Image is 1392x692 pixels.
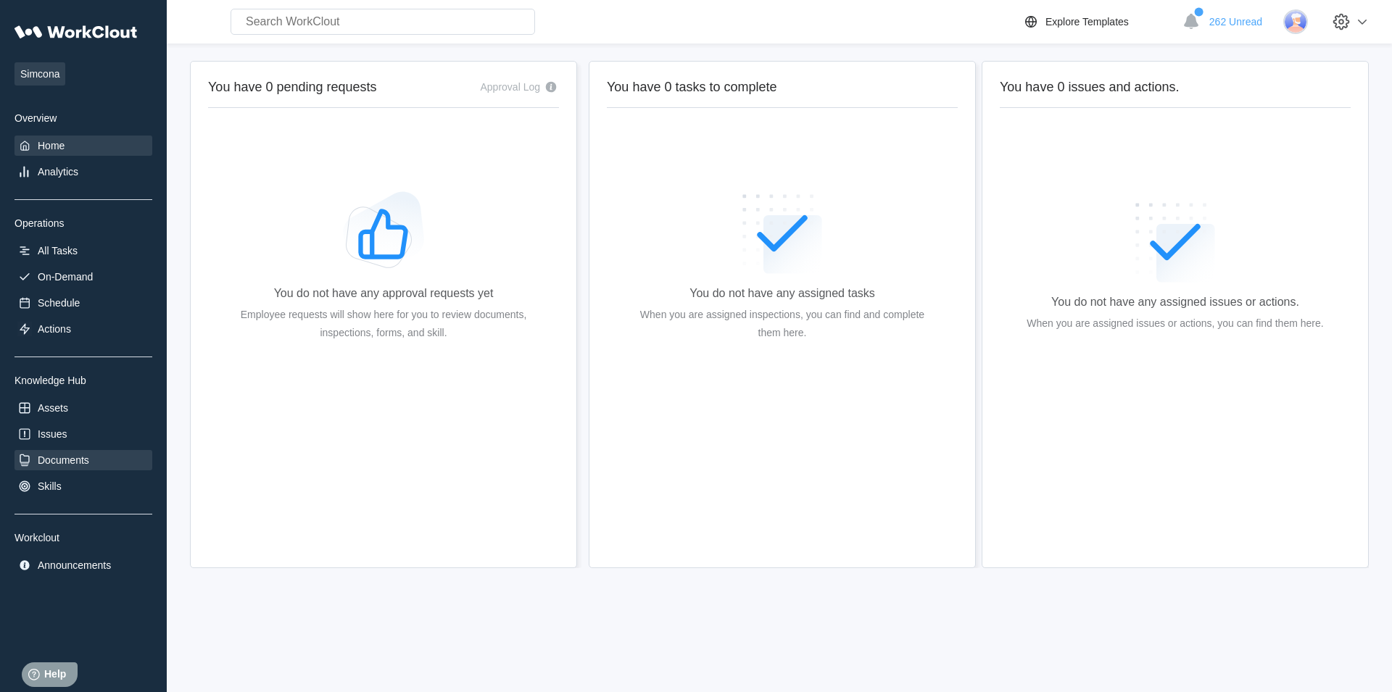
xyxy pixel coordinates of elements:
[1022,13,1175,30] a: Explore Templates
[38,559,111,571] div: Announcements
[1051,296,1299,309] div: You do not have any assigned issues or actions.
[14,450,152,470] a: Documents
[14,241,152,261] a: All Tasks
[14,319,152,339] a: Actions
[14,424,152,444] a: Issues
[689,287,875,300] div: You do not have any assigned tasks
[14,112,152,124] div: Overview
[14,532,152,543] div: Workclout
[1045,16,1129,28] div: Explore Templates
[14,293,152,313] a: Schedule
[208,79,377,96] h2: You have 0 pending requests
[607,79,958,96] h2: You have 0 tasks to complete
[14,398,152,418] a: Assets
[231,306,536,342] div: Employee requests will show here for you to review documents, inspections, forms, and skill.
[1027,314,1323,333] div: When you are assigned issues or actions, you can find them here.
[14,62,65,86] span: Simcona
[38,245,78,257] div: All Tasks
[480,81,540,93] div: Approval Log
[14,375,152,386] div: Knowledge Hub
[1283,9,1308,34] img: user-3.png
[38,166,78,178] div: Analytics
[14,217,152,229] div: Operations
[1000,79,1351,96] h2: You have 0 issues and actions.
[38,428,67,440] div: Issues
[14,162,152,182] a: Analytics
[38,480,62,492] div: Skills
[14,136,152,156] a: Home
[14,555,152,575] a: Announcements
[630,306,935,342] div: When you are assigned inspections, you can find and complete them here.
[38,271,93,283] div: On-Demand
[38,323,71,335] div: Actions
[14,476,152,496] a: Skills
[38,140,65,151] div: Home
[1209,16,1262,28] span: 262 Unread
[38,402,68,414] div: Assets
[38,454,89,466] div: Documents
[231,9,535,35] input: Search WorkClout
[38,297,80,309] div: Schedule
[274,287,494,300] div: You do not have any approval requests yet
[14,267,152,287] a: On-Demand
